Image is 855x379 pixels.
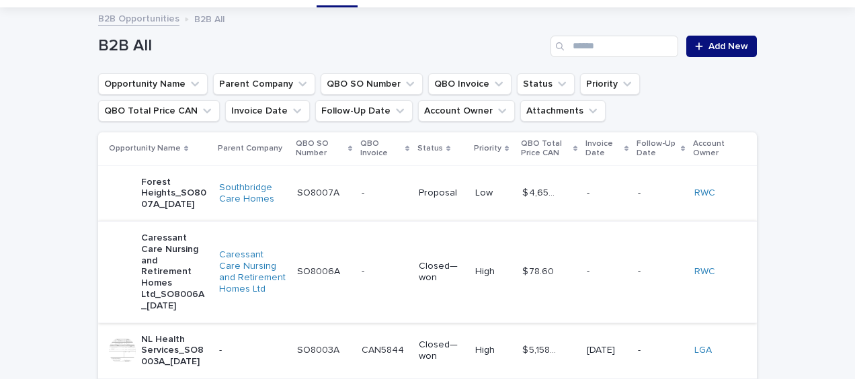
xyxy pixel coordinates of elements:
[362,263,367,278] p: -
[194,11,225,26] p: B2B All
[475,345,512,356] p: High
[98,323,757,378] tr: NL Health Services_SO8003A_[DATE]-SO8003ASO8003A CAN5844CAN5844 Closed—wonHigh$ 5,158.20$ 5,158.2...
[321,73,423,95] button: QBO SO Number
[587,266,628,278] p: -
[218,141,282,156] p: Parent Company
[297,263,343,278] p: SO8006A
[686,36,757,57] a: Add New
[297,185,342,199] p: SO8007A
[585,136,621,161] p: Invoice Date
[474,141,501,156] p: Priority
[418,100,515,122] button: Account Owner
[419,261,464,284] p: Closed—won
[522,342,559,356] p: $ 5,158.20
[141,177,208,210] p: Forest Heights_SO8007A_[DATE]
[417,141,443,156] p: Status
[362,185,367,199] p: -
[360,136,402,161] p: QBO Invoice
[141,334,208,368] p: NL Health Services_SO8003A_[DATE]
[522,185,559,199] p: $ 4,658.34
[219,249,286,294] a: Caressant Care Nursing and Retirement Homes Ltd
[428,73,512,95] button: QBO Invoice
[219,182,286,205] a: Southbridge Care Homes
[141,233,208,312] p: Caressant Care Nursing and Retirement Homes Ltd_SO8006A_[DATE]
[638,187,684,199] p: -
[98,165,757,221] tr: Forest Heights_SO8007A_[DATE]Southbridge Care Homes SO8007ASO8007A -- ProposalLow$ 4,658.34$ 4,65...
[297,342,342,356] p: SO8003A
[213,73,315,95] button: Parent Company
[98,221,757,323] tr: Caressant Care Nursing and Retirement Homes Ltd_SO8006A_[DATE]Caressant Care Nursing and Retireme...
[580,73,640,95] button: Priority
[219,345,286,356] p: -
[517,73,575,95] button: Status
[587,187,628,199] p: -
[475,187,512,199] p: Low
[520,100,606,122] button: Attachments
[475,266,512,278] p: High
[98,36,545,56] h1: B2B All
[587,345,628,356] p: [DATE]
[551,36,678,57] input: Search
[109,141,181,156] p: Opportunity Name
[693,136,735,161] p: Account Owner
[522,263,557,278] p: $ 78.60
[225,100,310,122] button: Invoice Date
[637,136,677,161] p: Follow-Up Date
[315,100,413,122] button: Follow-Up Date
[638,266,684,278] p: -
[694,266,715,278] a: RWC
[694,187,715,199] a: RWC
[296,136,345,161] p: QBO SO Number
[708,42,748,51] span: Add New
[98,73,208,95] button: Opportunity Name
[98,10,179,26] a: B2B Opportunities
[694,345,712,356] a: LGA
[362,342,407,356] p: CAN5844
[638,345,684,356] p: -
[419,339,464,362] p: Closed—won
[98,100,220,122] button: QBO Total Price CAN
[521,136,570,161] p: QBO Total Price CAN
[419,187,464,199] p: Proposal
